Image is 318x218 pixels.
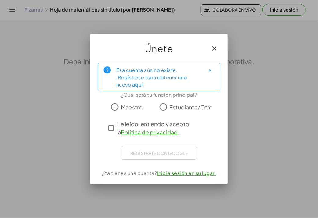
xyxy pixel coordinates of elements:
a: Política de privacidad [121,129,178,136]
span: Maestro [121,103,143,111]
span: Únete [145,41,173,56]
span: Estudiante/Otro [169,103,213,111]
div: ¿Cuál será tu función principal? [98,91,220,98]
button: Cerrar [205,65,215,75]
font: Esa cuenta aún no existe. ¡Regístrese para obtener uno nuevo aquí! [116,67,187,88]
div: ¿Ya tienes una cuenta? [98,170,220,177]
span: He leído, entiendo y acepto la . [117,120,212,136]
a: Inicie sesión en su lugar. [157,170,216,176]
